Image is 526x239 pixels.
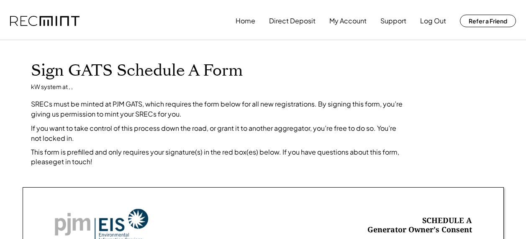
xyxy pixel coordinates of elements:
[329,13,367,29] button: My Account
[31,61,495,81] h1: Sign GATS Schedule A Form
[31,83,73,91] div: kW system at , ,
[367,216,472,235] div: SCHEDULE A Generator Owner's Consent
[269,13,316,29] button: Direct Deposit
[10,16,80,26] img: recmint-logotype%403x.png
[236,13,255,29] button: Home
[460,15,516,27] button: Refer a Friend
[420,13,446,29] button: Log Out
[53,157,90,166] a: get in touch
[31,123,408,143] div: If you want to take control of this process down the road, or grant it to another aggregator, you...
[31,99,408,119] div: SRECs must be minted at PJM GATS, which requires the form below for all new registrations. By sig...
[31,147,408,166] div: This form is prefilled and only requires your signature(s) in the red box(es) below. If you have ...
[380,13,406,29] button: Support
